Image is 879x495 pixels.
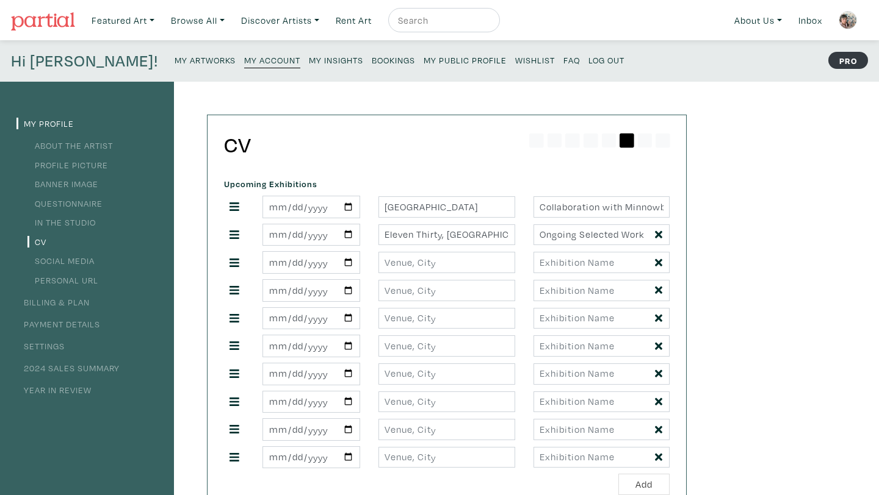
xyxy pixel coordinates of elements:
a: My Account [244,51,300,68]
a: About Us [729,8,787,33]
img: phpThumb.php [839,11,857,29]
input: Venue, City [378,363,515,385]
input: Exhibition Name [534,363,670,385]
a: CV [27,236,46,247]
h4: Hi [PERSON_NAME]! [11,51,158,71]
input: Venue, City [378,252,515,273]
input: Venue, City [378,447,515,468]
input: Exhibition Name [534,391,670,413]
a: Log Out [588,51,624,68]
small: Wishlist [515,54,555,66]
a: My Artworks [175,51,236,68]
a: In the Studio [27,216,96,228]
small: FAQ [563,54,580,66]
small: My Insights [309,54,363,66]
a: Featured Art [86,8,160,33]
small: My Public Profile [424,54,507,66]
input: Exhibition Name [534,280,670,301]
a: Discover Artists [236,8,325,33]
input: Exhibition Name [534,196,670,218]
a: Browse All [165,8,230,33]
h2: CV [224,132,670,158]
a: Rent Art [330,8,377,33]
a: Year in Review [16,384,92,396]
a: Personal URL [27,274,98,286]
input: Exhibition Name [534,335,670,357]
a: Bookings [372,51,415,68]
strong: PRO [828,52,868,69]
input: Search [397,13,488,28]
span: Upcoming Exhibitions [224,178,317,190]
a: Banner Image [27,178,98,190]
input: Venue, City [378,224,515,246]
a: Inbox [793,8,828,33]
small: My Artworks [175,54,236,66]
input: Exhibition Name [534,252,670,273]
a: Payment Details [16,318,100,330]
a: Profile Picture [27,159,108,171]
button: Add [618,474,670,495]
input: Exhibition Name [534,224,670,246]
a: Questionnaire [27,198,103,209]
input: Exhibition Name [534,419,670,440]
input: Venue, City [378,308,515,329]
small: Log Out [588,54,624,66]
input: Venue, City [378,335,515,357]
a: My Insights [309,51,363,68]
a: About the Artist [27,140,113,151]
a: FAQ [563,51,580,68]
input: Venue, City [378,419,515,440]
input: Exhibition Name [534,447,670,468]
a: My Public Profile [424,51,507,68]
input: Venue, City [378,196,515,218]
a: 2024 Sales Summary [16,362,120,374]
input: Exhibition Name [534,308,670,329]
a: Settings [16,340,65,352]
input: Venue, City [378,280,515,301]
a: Social Media [27,255,95,266]
a: My Profile [16,118,74,129]
a: Wishlist [515,51,555,68]
input: Venue, City [378,391,515,413]
a: Billing & Plan [16,296,90,308]
small: Bookings [372,54,415,66]
small: My Account [244,54,300,66]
